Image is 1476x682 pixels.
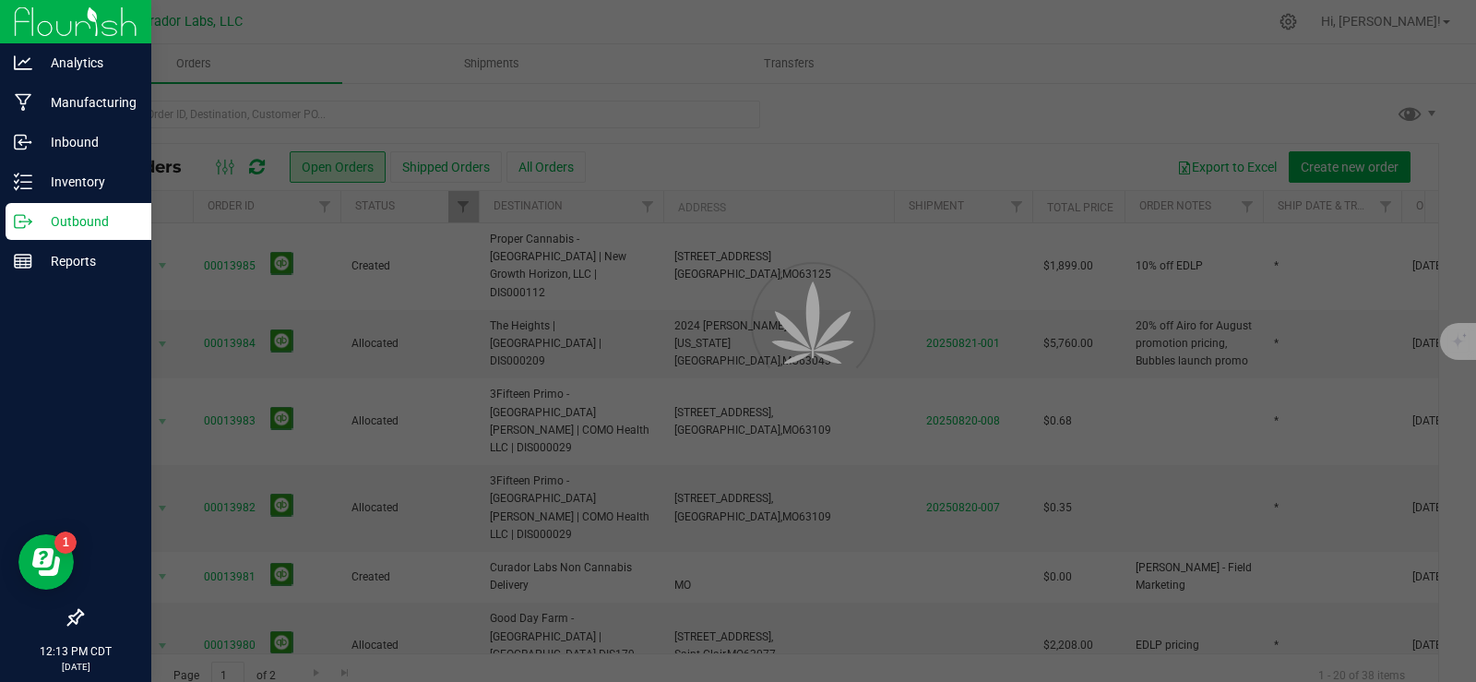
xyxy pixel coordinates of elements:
[32,131,143,153] p: Inbound
[14,173,32,191] inline-svg: Inventory
[54,532,77,554] iframe: Resource center unread badge
[32,91,143,114] p: Manufacturing
[14,133,32,151] inline-svg: Inbound
[32,171,143,193] p: Inventory
[18,534,74,590] iframe: Resource center
[8,660,143,674] p: [DATE]
[32,250,143,272] p: Reports
[8,643,143,660] p: 12:13 PM CDT
[32,52,143,74] p: Analytics
[14,93,32,112] inline-svg: Manufacturing
[32,210,143,233] p: Outbound
[14,212,32,231] inline-svg: Outbound
[14,54,32,72] inline-svg: Analytics
[14,252,32,270] inline-svg: Reports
